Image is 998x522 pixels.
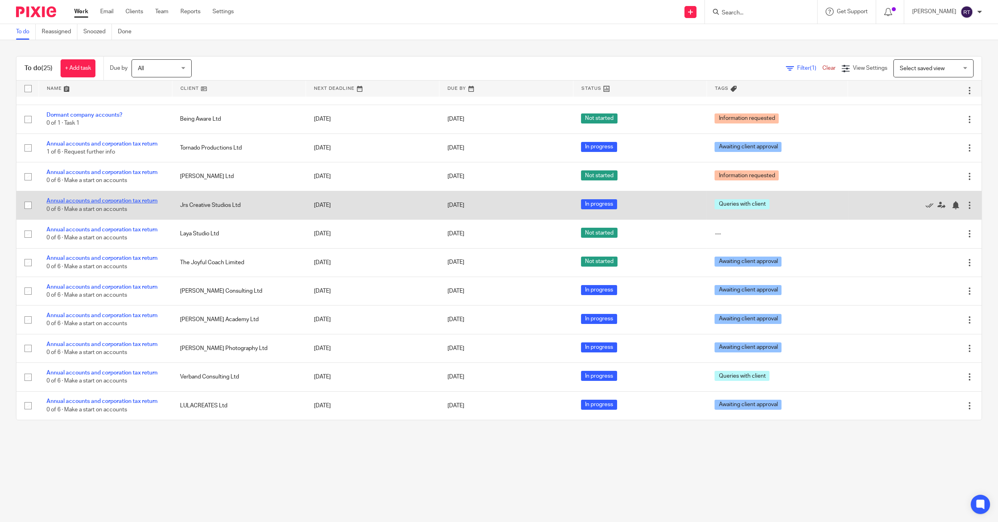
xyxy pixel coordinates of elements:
span: 0 of 6 · Make a start on accounts [47,292,127,298]
span: Awaiting client approval [715,285,781,295]
a: Annual accounts and corporation tax return [47,399,158,404]
a: Annual accounts and corporation tax return [47,141,158,147]
span: Queries with client [715,199,769,209]
span: All [138,66,144,71]
a: Work [74,8,88,16]
td: [PERSON_NAME] Ltd [172,162,306,191]
span: Not started [581,228,617,238]
span: [DATE] [447,288,464,294]
span: Select saved view [900,66,945,71]
td: [DATE] [306,334,439,362]
span: 0 of 6 · Make a start on accounts [47,378,127,384]
td: [DATE] [306,248,439,277]
span: 0 of 6 · Make a start on accounts [47,350,127,355]
span: Awaiting client approval [715,342,781,352]
span: 0 of 6 · Make a start on accounts [47,206,127,212]
span: [DATE] [447,374,464,380]
td: [DATE] [306,191,439,219]
td: [PERSON_NAME] Photography Ltd [172,334,306,362]
td: [PERSON_NAME] Consulting Ltd [172,277,306,305]
a: + Add task [61,59,95,77]
span: [DATE] [447,346,464,351]
span: Awaiting client approval [715,257,781,267]
span: [DATE] [447,174,464,179]
td: LULACREATES Ltd [172,391,306,420]
span: Awaiting client approval [715,400,781,410]
span: In progress [581,342,617,352]
a: Mark as done [925,201,937,209]
a: Clear [822,65,836,71]
p: [PERSON_NAME] [912,8,956,16]
span: 1 of 6 · Request further info [47,149,115,155]
span: 0 of 6 · Make a start on accounts [47,264,127,269]
a: Reassigned [42,24,77,40]
img: svg%3E [960,6,973,18]
span: In progress [581,371,617,381]
span: In progress [581,142,617,152]
a: Team [155,8,168,16]
span: [DATE] [447,202,464,208]
td: Being Aware Ltd [172,105,306,134]
a: Annual accounts and corporation tax return [47,370,158,376]
td: Verband Consulting Ltd [172,363,306,391]
img: Pixie [16,6,56,17]
td: Jrs Creative Studios Ltd [172,191,306,219]
span: 0 of 6 · Make a start on accounts [47,235,127,241]
a: Annual accounts and corporation tax return [47,170,158,175]
span: Awaiting client approval [715,142,781,152]
a: Dormant company accounts? [47,112,122,118]
span: [DATE] [447,260,464,265]
a: Snoozed [83,24,112,40]
span: Information requested [715,170,779,180]
span: (25) [41,65,53,71]
a: Annual accounts and corporation tax return [47,198,158,204]
a: To do [16,24,36,40]
span: 0 of 6 · Make a start on accounts [47,321,127,327]
span: Information requested [715,113,779,123]
td: [DATE] [306,105,439,134]
a: Reports [180,8,200,16]
span: In progress [581,400,617,410]
span: Awaiting client approval [715,314,781,324]
td: Laya Studio Ltd [172,220,306,248]
td: [DATE] [306,220,439,248]
span: Not started [581,170,617,180]
td: [DATE] [306,162,439,191]
div: --- [715,230,840,238]
span: Filter [797,65,822,71]
td: [DATE] [306,391,439,420]
a: Email [100,8,113,16]
h1: To do [24,64,53,73]
td: [DATE] [306,363,439,391]
td: [DATE] [306,277,439,305]
td: The Joyful Coach Limited [172,248,306,277]
td: Tornado Productions Ltd [172,134,306,162]
td: [DATE] [306,134,439,162]
span: 0 of 6 · Make a start on accounts [47,407,127,413]
span: [DATE] [447,145,464,151]
a: Annual accounts and corporation tax return [47,342,158,347]
a: Annual accounts and corporation tax return [47,313,158,318]
span: [DATE] [447,231,464,237]
span: [DATE] [447,403,464,409]
span: [DATE] [447,117,464,122]
a: Annual accounts and corporation tax return [47,284,158,290]
span: View Settings [853,65,887,71]
span: Not started [581,257,617,267]
td: [PERSON_NAME] Academy Ltd [172,306,306,334]
input: Search [721,10,793,17]
span: 0 of 6 · Make a start on accounts [47,178,127,184]
span: In progress [581,314,617,324]
span: (1) [810,65,816,71]
a: Annual accounts and corporation tax return [47,255,158,261]
p: Due by [110,64,128,72]
span: Get Support [837,9,868,14]
a: Done [118,24,138,40]
span: [DATE] [447,317,464,323]
span: 0 of 1 · Task 1 [47,121,79,126]
a: Settings [213,8,234,16]
a: Annual accounts and corporation tax return [47,227,158,233]
span: Not started [581,113,617,123]
span: In progress [581,285,617,295]
span: In progress [581,199,617,209]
